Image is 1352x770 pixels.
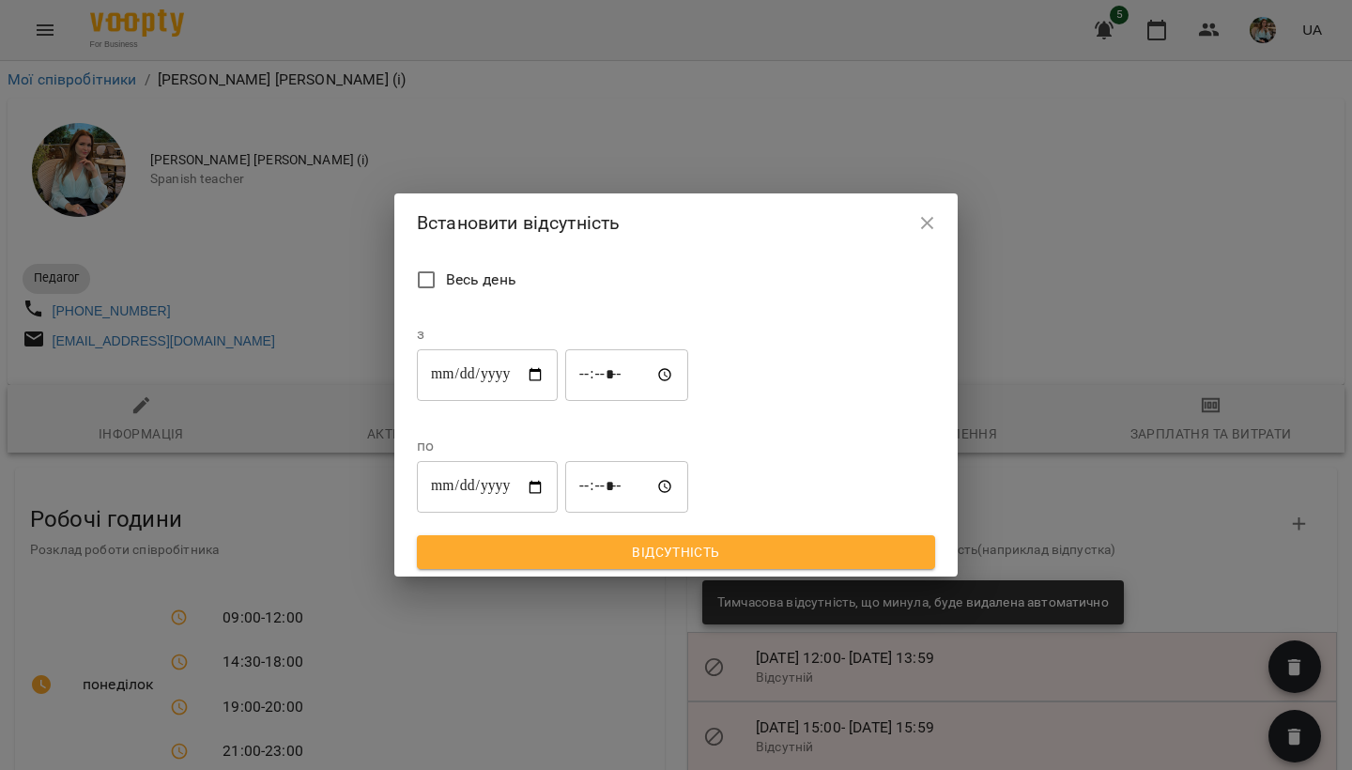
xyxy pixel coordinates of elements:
button: Відсутність [417,535,935,569]
label: з [417,327,688,342]
label: по [417,439,688,454]
span: Відсутність [432,541,920,563]
h2: Встановити відсутність [417,208,935,238]
span: Весь день [446,269,516,291]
